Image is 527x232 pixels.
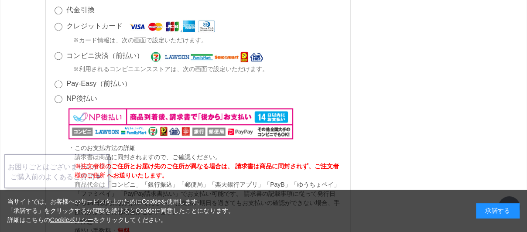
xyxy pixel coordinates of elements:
p: 商品代金は「コンビニ」「銀行振込」「郵便局」「楽天銀行アプリ」「PayB」「ゆうちょペイ」「ファミペイ」「PayPay請求書払い」でお支払い可能です。 請求書の記載事項に従って発行日から14日以... [75,180,342,217]
label: Pay-Easy（前払い） [66,80,131,87]
img: クレジットカード [129,20,215,33]
img: コンビニ決済（前払い） [150,50,264,62]
label: 代金引換 [66,6,94,14]
a: Cookieポリシー [50,216,94,223]
span: ※注文者様のご住所とお届け先のご住所が異なる場合は、 請求書は商品に同封されず、ご注文者様のご住所 へお送りいたします。 [75,163,339,179]
div: 当サイトでは、お客様へのサービス向上のためにCookieを使用します。 「承諾する」をクリックするか閲覧を続けるとCookieに同意したことになります。 詳細はこちらの をクリックしてください。 [7,197,234,225]
div: 承諾する [476,203,520,218]
img: NP後払い [68,108,293,139]
span: ※利用されるコンビニエンスストアは、次の画面で設定いただけます。 [73,65,268,74]
span: ※カード情報は、次の画面で設定いただけます。 [73,36,207,45]
p: 請求書は商品に同封されますので、ご確認ください。 [75,153,342,162]
label: NP後払い [66,95,97,102]
label: クレジットカード [66,22,122,30]
label: コンビニ決済（前払い） [66,52,143,59]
